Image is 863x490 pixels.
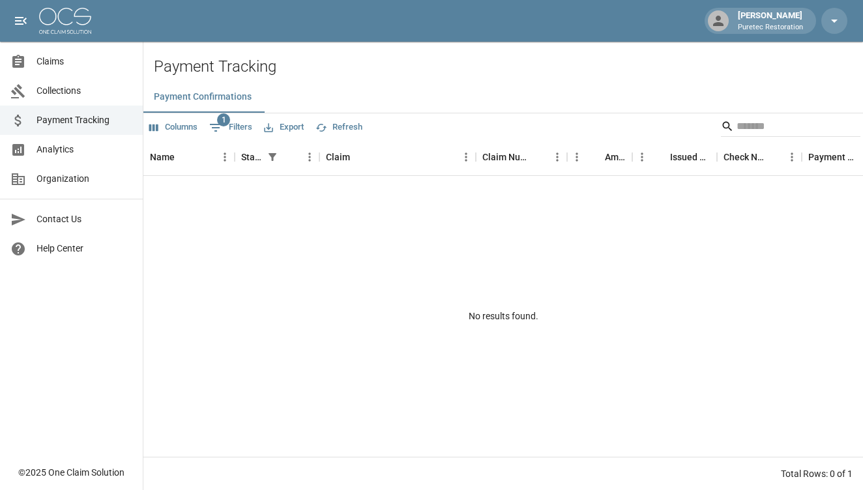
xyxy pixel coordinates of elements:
div: Status [235,139,319,175]
button: Sort [587,148,605,166]
div: Claim [319,139,476,175]
div: Search [721,116,860,139]
span: Analytics [37,143,132,156]
p: Puretec Restoration [738,22,803,33]
button: Menu [300,147,319,167]
h2: Payment Tracking [154,57,863,76]
button: Refresh [312,117,366,137]
button: Sort [175,148,193,166]
div: dynamic tabs [143,81,863,113]
div: © 2025 One Claim Solution [18,466,124,479]
span: Contact Us [37,212,132,226]
div: Check Number [717,139,802,175]
div: Claim Number [476,139,567,175]
button: Menu [782,147,802,167]
div: No results found. [143,176,863,457]
button: Menu [215,147,235,167]
button: Sort [764,148,782,166]
div: Issued Date [632,139,717,175]
button: Show filters [263,148,282,166]
button: Menu [548,147,567,167]
span: Payment Tracking [37,113,132,127]
button: Menu [567,147,587,167]
button: Sort [350,148,368,166]
button: Select columns [146,117,201,137]
button: Menu [632,147,652,167]
button: Sort [529,148,548,166]
span: Collections [37,84,132,98]
div: 1 active filter [263,148,282,166]
div: Payment Method [808,139,855,175]
button: Export [261,117,307,137]
div: Claim Number [482,139,529,175]
div: Issued Date [670,139,710,175]
span: 1 [217,113,230,126]
img: ocs-logo-white-transparent.png [39,8,91,34]
div: Name [150,139,175,175]
button: Menu [456,147,476,167]
div: Claim [326,139,350,175]
div: Amount [567,139,632,175]
button: Show filters [206,117,256,138]
span: Organization [37,172,132,186]
span: Claims [37,55,132,68]
span: Help Center [37,242,132,255]
div: Name [143,139,235,175]
button: Sort [282,148,300,166]
div: Status [241,139,263,175]
button: open drawer [8,8,34,34]
button: Payment Confirmations [143,81,262,113]
button: Sort [652,148,670,166]
div: Amount [605,139,626,175]
div: [PERSON_NAME] [733,9,808,33]
div: Total Rows: 0 of 1 [781,467,853,480]
div: Check Number [724,139,764,175]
